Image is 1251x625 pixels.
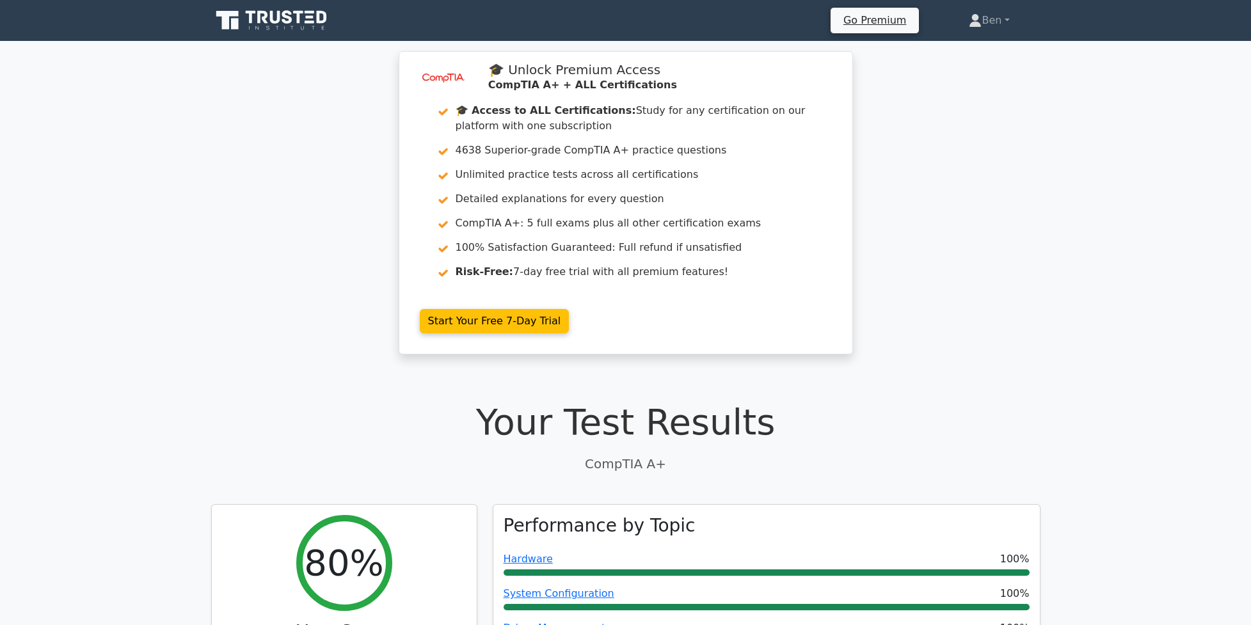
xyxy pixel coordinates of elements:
[211,400,1040,443] h1: Your Test Results
[504,515,696,537] h3: Performance by Topic
[304,541,383,584] h2: 80%
[211,454,1040,473] p: CompTIA A+
[1000,551,1030,567] span: 100%
[1000,586,1030,601] span: 100%
[504,587,614,599] a: System Configuration
[504,553,553,565] a: Hardware
[420,309,570,333] a: Start Your Free 7-Day Trial
[938,8,1040,33] a: Ben
[836,12,914,29] a: Go Premium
